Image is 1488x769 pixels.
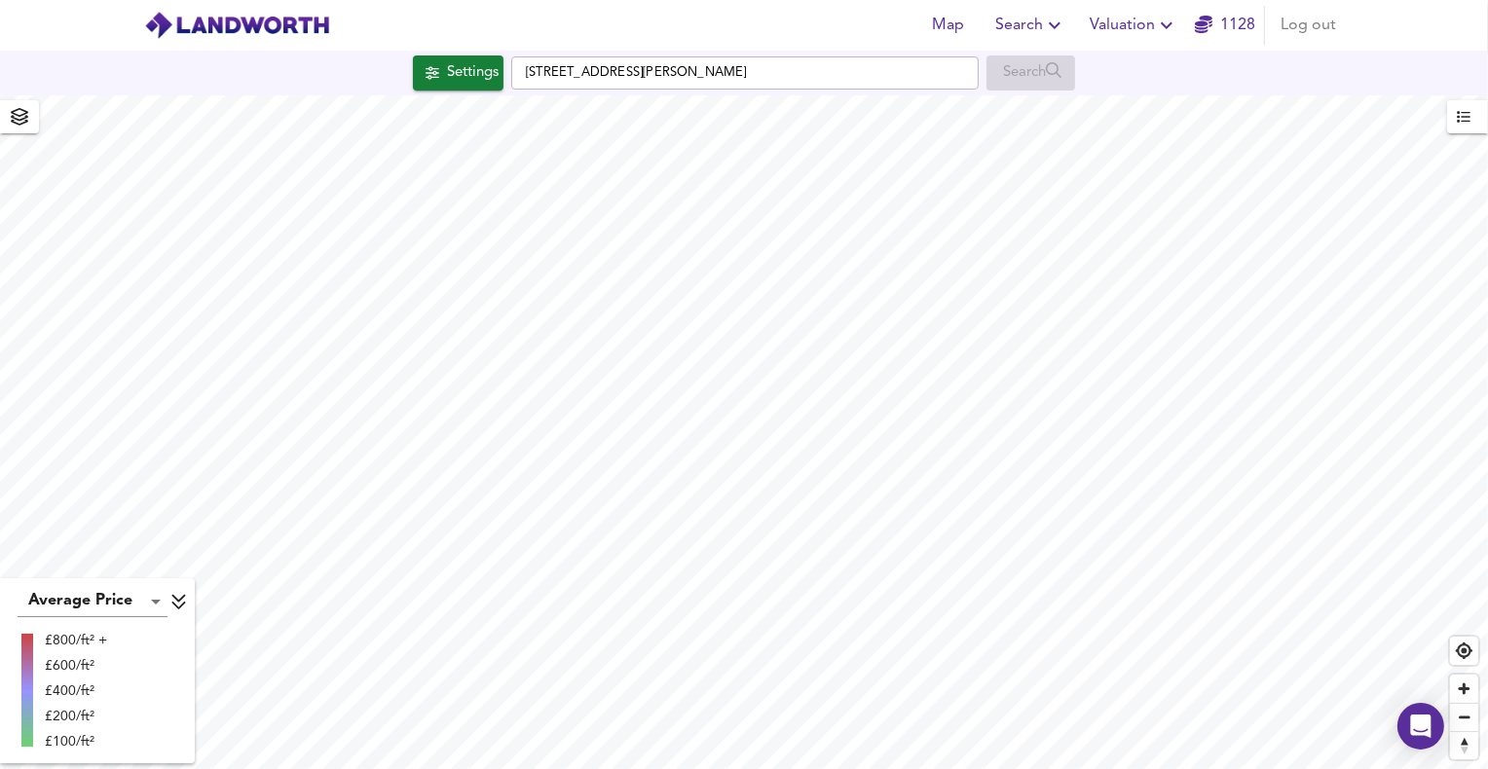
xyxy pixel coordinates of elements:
div: Open Intercom Messenger [1397,703,1444,750]
div: Enable a Source before running a Search [986,55,1075,91]
button: Find my location [1450,637,1478,665]
button: Search [987,6,1074,45]
button: Reset bearing to north [1450,731,1478,759]
span: Zoom out [1450,704,1478,731]
span: Search [995,12,1066,39]
button: Log out [1273,6,1344,45]
a: 1128 [1195,12,1255,39]
button: Zoom out [1450,703,1478,731]
div: £200/ft² [45,707,107,726]
div: £400/ft² [45,681,107,701]
button: Zoom in [1450,675,1478,703]
div: Settings [447,60,499,86]
div: Click to configure Search Settings [413,55,503,91]
div: £600/ft² [45,656,107,676]
div: Average Price [18,586,167,617]
span: Reset bearing to north [1450,732,1478,759]
button: Valuation [1082,6,1186,45]
img: logo [144,11,330,40]
button: Map [917,6,980,45]
button: Settings [413,55,503,91]
div: £100/ft² [45,732,107,751]
span: Valuation [1090,12,1178,39]
input: Enter a location... [511,56,979,90]
span: Log out [1281,12,1336,39]
button: 1128 [1194,6,1256,45]
div: £800/ft² + [45,631,107,650]
span: Map [925,12,972,39]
